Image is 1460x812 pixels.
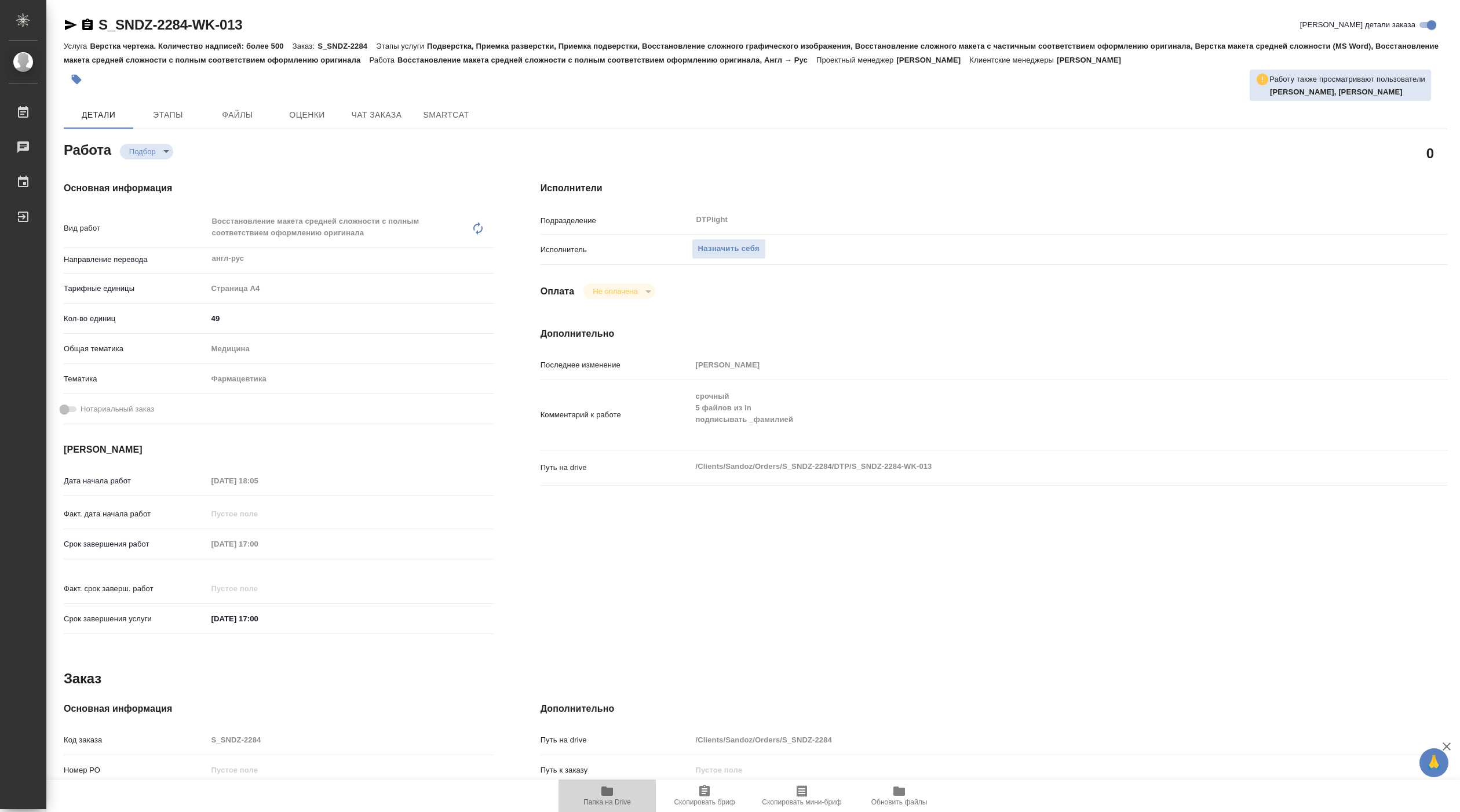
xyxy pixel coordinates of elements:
h4: Дополнительно [541,702,1447,716]
p: Исполнитель [541,244,692,256]
h4: Дополнительно [541,327,1447,341]
p: Направление перевода [64,254,207,265]
h2: 0 [1426,143,1434,163]
p: Работу также просматривают пользователи [1269,74,1425,85]
p: Тарифные единицы [64,283,207,294]
button: Не оплачена [589,286,641,296]
p: Верстка чертежа. Количество надписей: более 500 [90,42,292,50]
p: Факт. срок заверш. работ [64,583,207,595]
h4: Оплата [541,285,575,298]
span: Этапы [140,108,196,122]
p: Заказ: [293,42,317,50]
button: 🙏 [1419,748,1448,777]
input: Пустое поле [207,505,309,522]
input: Пустое поле [207,472,309,489]
div: Медицина [207,339,494,359]
h4: Исполнители [541,181,1447,195]
p: Этапы услуги [376,42,427,50]
p: Комментарий к работе [541,409,692,421]
div: Фармацевтика [207,369,494,389]
span: Назначить себя [698,242,760,256]
p: Клиентские менеджеры [969,56,1057,64]
div: Страница А4 [207,279,494,298]
span: Файлы [210,108,265,122]
button: Скопировать мини-бриф [753,780,851,812]
div: Подбор [583,283,655,299]
p: Работа [369,56,397,64]
span: Детали [71,108,126,122]
p: Тематика [64,373,207,385]
span: SmartCat [418,108,474,122]
button: Добавить тэг [64,67,89,92]
p: Восстановление макета средней сложности с полным соответствием оформлению оригинала, Англ → Рус [397,56,816,64]
button: Скопировать бриф [656,780,753,812]
h2: Заказ [64,669,101,688]
button: Назначить себя [692,239,766,259]
p: Последнее изменение [541,359,692,371]
span: [PERSON_NAME] детали заказа [1300,19,1415,31]
textarea: срочный 5 файлов из in подписывать _фамилией [692,387,1372,441]
p: Срок завершения работ [64,538,207,550]
span: Скопировать бриф [674,798,735,806]
span: Нотариальный заказ [81,403,154,415]
p: Подверстка, Приемка разверстки, Приемка подверстки, Восстановление сложного графического изображе... [64,42,1439,64]
p: Вид работ [64,223,207,234]
b: [PERSON_NAME], [PERSON_NAME] [1270,88,1403,96]
p: Путь к заказу [541,764,692,776]
p: Номер РО [64,764,207,776]
button: Обновить файлы [851,780,948,812]
p: Подразделение [541,215,692,227]
p: [PERSON_NAME] [896,56,969,64]
input: Пустое поле [207,762,494,778]
span: Оценки [279,108,335,122]
p: [PERSON_NAME] [1057,56,1130,64]
h4: [PERSON_NAME] [64,443,494,457]
button: Скопировать ссылку для ЯМессенджера [64,18,78,32]
div: Подбор [120,144,173,159]
h4: Основная информация [64,702,494,716]
h4: Основная информация [64,181,494,195]
input: Пустое поле [207,580,309,597]
input: Пустое поле [207,536,309,552]
input: ✎ Введи что-нибудь [207,310,494,327]
p: Дата начала работ [64,475,207,487]
h2: Работа [64,139,111,159]
p: Код заказа [64,734,207,746]
p: S_SNDZ-2284 [317,42,376,50]
span: Папка на Drive [583,798,631,806]
span: 🙏 [1424,751,1444,775]
button: Скопировать ссылку [81,18,94,32]
button: Папка на Drive [559,780,656,812]
a: S_SNDZ-2284-WK-013 [98,17,242,32]
p: Общая тематика [64,343,207,355]
input: Пустое поле [692,762,1372,778]
textarea: /Clients/Sandoz/Orders/S_SNDZ-2284/DTP/S_SNDZ-2284-WK-013 [692,457,1372,476]
p: Факт. дата начала работ [64,508,207,520]
span: Скопировать мини-бриф [762,798,841,806]
p: Кол-во единиц [64,313,207,325]
span: Чат заказа [349,108,404,122]
span: Обновить файлы [871,798,928,806]
input: Пустое поле [207,731,494,748]
button: Подбор [126,147,159,156]
p: Путь на drive [541,734,692,746]
p: Услуга [64,42,90,50]
p: Путь на drive [541,462,692,474]
input: ✎ Введи что-нибудь [207,610,309,627]
input: Пустое поле [692,356,1372,373]
input: Пустое поле [692,731,1372,748]
p: Проектный менеджер [816,56,896,64]
p: Срок завершения услуги [64,613,207,625]
p: Петрова Валерия, Гусельников Роман [1270,86,1425,98]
